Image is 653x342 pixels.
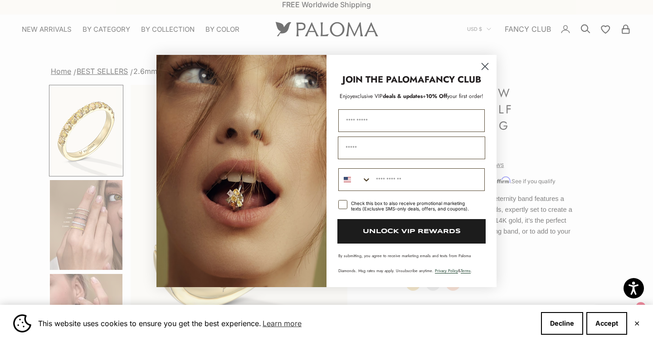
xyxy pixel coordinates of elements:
button: Close dialog [477,59,493,74]
a: Learn more [261,317,303,330]
span: This website uses cookies to ensure you get the best experience. [38,317,534,330]
img: United States [344,176,351,183]
span: & . [435,268,472,274]
span: 10% Off [426,92,447,100]
span: exclusive VIP [352,92,383,100]
strong: JOIN THE PALOMA [342,73,424,86]
p: By submitting, you agree to receive marketing emails and texts from Paloma Diamonds. Msg rates ma... [338,253,485,274]
img: Loading... [156,55,326,287]
button: Close [634,321,640,326]
button: Accept [586,312,627,335]
button: UNLOCK VIP REWARDS [337,219,486,244]
span: deals & updates [352,92,423,100]
a: Terms [461,268,471,274]
strong: FANCY CLUB [424,73,481,86]
input: Email [338,137,485,159]
button: Decline [541,312,583,335]
span: + your first order! [423,92,483,100]
a: Privacy Policy [435,268,458,274]
button: Search Countries [339,169,371,191]
span: Enjoy [340,92,352,100]
input: Phone Number [371,169,484,191]
img: Cookie banner [13,314,31,332]
input: First Name [338,109,485,132]
div: Check this box to also receive promotional marketing texts (Exclusive SMS-only deals, offers, and... [351,200,474,211]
